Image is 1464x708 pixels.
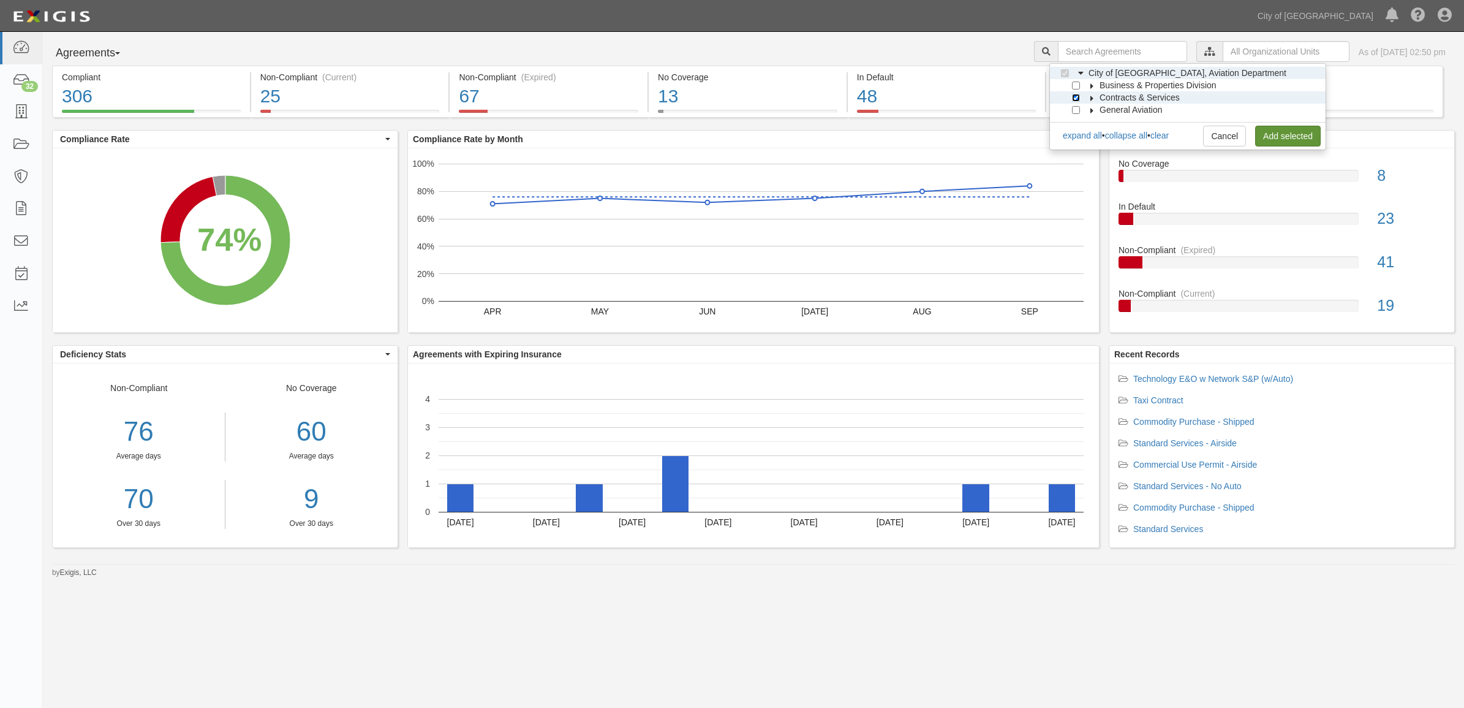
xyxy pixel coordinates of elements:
[1100,93,1180,102] span: Contracts & Services
[1109,200,1454,213] div: In Default
[417,268,434,278] text: 20%
[1368,295,1454,317] div: 19
[1359,46,1446,58] div: As of [DATE] 02:50 pm
[21,81,38,92] div: 32
[447,517,474,527] text: [DATE]
[417,214,434,224] text: 60%
[1133,481,1242,491] a: Standard Services - No Auto
[408,148,1099,332] div: A chart.
[533,517,560,527] text: [DATE]
[857,83,1036,110] div: 48
[450,110,647,120] a: Non-Compliant(Expired)67
[791,517,818,527] text: [DATE]
[52,110,250,120] a: Compliant306
[1411,9,1425,23] i: Help Center - Complianz
[53,148,398,332] svg: A chart.
[591,306,609,316] text: MAY
[1255,126,1321,147] a: Add selected
[1133,374,1293,384] a: Technology E&O w Network S&P (w/Auto)
[62,71,241,83] div: Compliant
[1058,41,1187,62] input: Search Agreements
[412,159,434,169] text: 100%
[1133,395,1183,405] a: Taxi Contract
[235,519,389,529] div: Over 30 days
[1180,287,1215,300] div: (Current)
[9,6,94,28] img: logo-5460c22ac91f19d4615b14bd174203de0afe785f0fc80cf4dbbc73dc1793850b.png
[53,451,225,462] div: Average days
[1133,503,1255,512] a: Commodity Purchase - Shipped
[53,480,225,519] a: 70
[425,507,430,517] text: 0
[1119,200,1445,244] a: In Default23
[521,71,556,83] div: (Expired)
[1133,438,1237,448] a: Standard Services - Airside
[848,110,1046,120] a: In Default48
[1368,251,1454,273] div: 41
[260,83,440,110] div: 25
[1119,244,1445,287] a: Non-Compliant(Expired)41
[801,306,828,316] text: [DATE]
[1223,41,1349,62] input: All Organizational Units
[1133,460,1257,470] a: Commercial Use Permit - Airside
[1109,244,1454,256] div: Non-Compliant
[408,364,1099,547] svg: A chart.
[60,568,97,577] a: Exigis, LLC
[619,517,646,527] text: [DATE]
[1048,517,1075,527] text: [DATE]
[235,413,389,451] div: 60
[1251,4,1379,28] a: City of [GEOGRAPHIC_DATA]
[53,382,225,529] div: Non-Compliant
[413,134,523,144] b: Compliance Rate by Month
[1089,68,1286,78] span: City of [GEOGRAPHIC_DATA], Aviation Department
[1245,110,1443,120] a: Pending Review17
[1255,71,1433,83] div: Pending Review
[459,83,638,110] div: 67
[1100,105,1162,115] span: General Aviation
[417,186,434,196] text: 80%
[251,110,449,120] a: Non-Compliant(Current)25
[413,349,562,359] b: Agreements with Expiring Insurance
[1109,158,1454,170] div: No Coverage
[422,296,434,306] text: 0%
[425,394,430,404] text: 4
[225,382,398,529] div: No Coverage
[62,83,241,110] div: 306
[1180,244,1215,256] div: (Expired)
[1255,83,1433,110] div: 17
[52,568,97,578] small: by
[235,480,389,519] a: 9
[1063,131,1102,140] a: expand all
[1150,131,1169,140] a: clear
[877,517,904,527] text: [DATE]
[1114,349,1180,359] b: Recent Records
[53,131,398,148] button: Compliance Rate
[1100,80,1217,90] span: Business & Properties Division
[1368,208,1454,230] div: 23
[1062,129,1169,142] div: • •
[699,306,715,316] text: JUN
[1133,417,1255,427] a: Commodity Purchase - Shipped
[1021,306,1038,316] text: SEP
[857,71,1036,83] div: In Default
[962,517,989,527] text: [DATE]
[658,71,837,83] div: No Coverage
[197,216,262,262] div: 74%
[1109,287,1454,300] div: Non-Compliant
[52,41,144,66] button: Agreements
[913,306,931,316] text: AUG
[60,348,382,360] span: Deficiency Stats
[658,83,837,110] div: 13
[1203,126,1246,147] a: Cancel
[53,519,225,529] div: Over 30 days
[1046,110,1244,120] a: Expiring Insurance35
[425,451,430,460] text: 2
[1119,287,1445,322] a: Non-Compliant(Current)19
[260,71,440,83] div: Non-Compliant (Current)
[417,242,434,251] text: 40%
[704,517,731,527] text: [DATE]
[1368,165,1454,187] div: 8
